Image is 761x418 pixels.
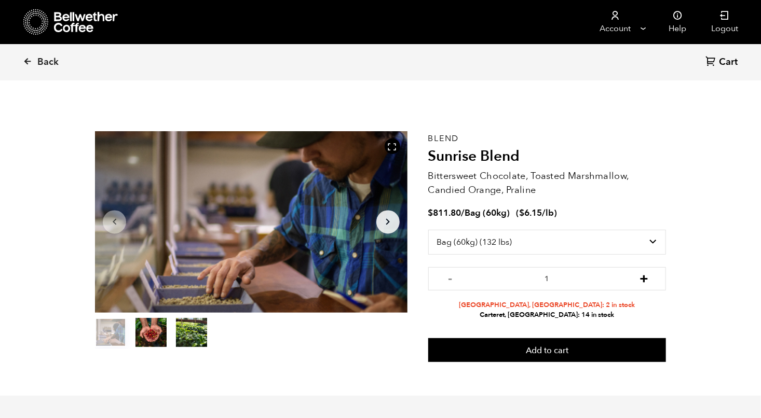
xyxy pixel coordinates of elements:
button: Add to cart [428,338,666,362]
li: [GEOGRAPHIC_DATA], [GEOGRAPHIC_DATA]: 2 in stock [428,300,666,310]
span: Bag (60kg) [465,207,510,219]
span: ( ) [517,207,558,219]
bdi: 6.15 [520,207,542,219]
h2: Sunrise Blend [428,148,666,165]
bdi: 811.80 [428,207,461,219]
span: Cart [719,56,738,68]
span: Back [37,56,59,68]
span: $ [520,207,525,219]
span: $ [428,207,433,219]
p: Bittersweet Chocolate, Toasted Marshmallow, Candied Orange, Praline [428,169,666,197]
button: + [637,272,650,283]
span: /lb [542,207,554,219]
button: - [444,272,457,283]
a: Cart [705,55,740,69]
span: / [461,207,465,219]
li: Carteret, [GEOGRAPHIC_DATA]: 14 in stock [428,310,666,320]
